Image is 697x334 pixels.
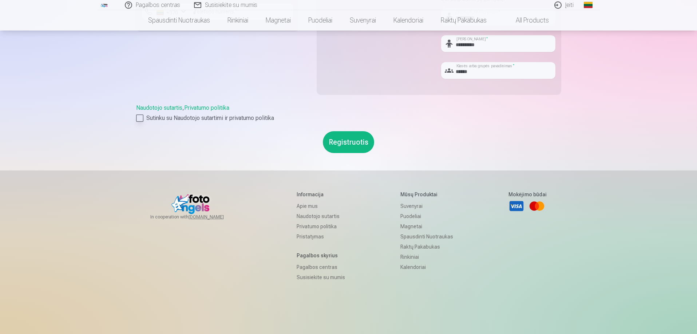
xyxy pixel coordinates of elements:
a: Pristatymas [297,232,345,242]
a: Kalendoriai [385,10,432,31]
a: Privatumo politika [297,221,345,232]
a: Puodeliai [300,10,341,31]
img: /fa2 [100,3,108,7]
a: Rinkiniai [400,252,453,262]
a: Naudotojo sutartis [297,211,345,221]
span: In cooperation with [150,214,241,220]
label: Sutinku su Naudotojo sutartimi ir privatumo politika [136,114,561,122]
h5: Mokėjimo būdai [508,191,547,198]
button: Registruotis [323,131,374,153]
a: Spausdinti nuotraukas [139,10,219,31]
a: Raktų pakabukas [400,242,453,252]
h5: Mūsų produktai [400,191,453,198]
h5: Pagalbos skyrius [297,252,345,259]
a: Magnetai [400,221,453,232]
a: Visa [508,198,524,214]
a: Naudotojo sutartis [136,104,182,111]
a: Suvenyrai [341,10,385,31]
a: Mastercard [529,198,545,214]
a: All products [495,10,558,31]
a: Puodeliai [400,211,453,221]
a: Kalendoriai [400,262,453,272]
a: Privatumo politika [184,104,229,111]
a: Pagalbos centras [297,262,345,272]
a: Apie mus [297,201,345,211]
a: Raktų pakabukas [432,10,495,31]
a: Susisiekite su mumis [297,272,345,282]
a: Spausdinti nuotraukas [400,232,453,242]
a: [DOMAIN_NAME] [189,214,241,220]
h5: Informacija [297,191,345,198]
div: , [136,104,561,122]
a: Rinkiniai [219,10,257,31]
a: Magnetai [257,10,300,31]
a: Suvenyrai [400,201,453,211]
